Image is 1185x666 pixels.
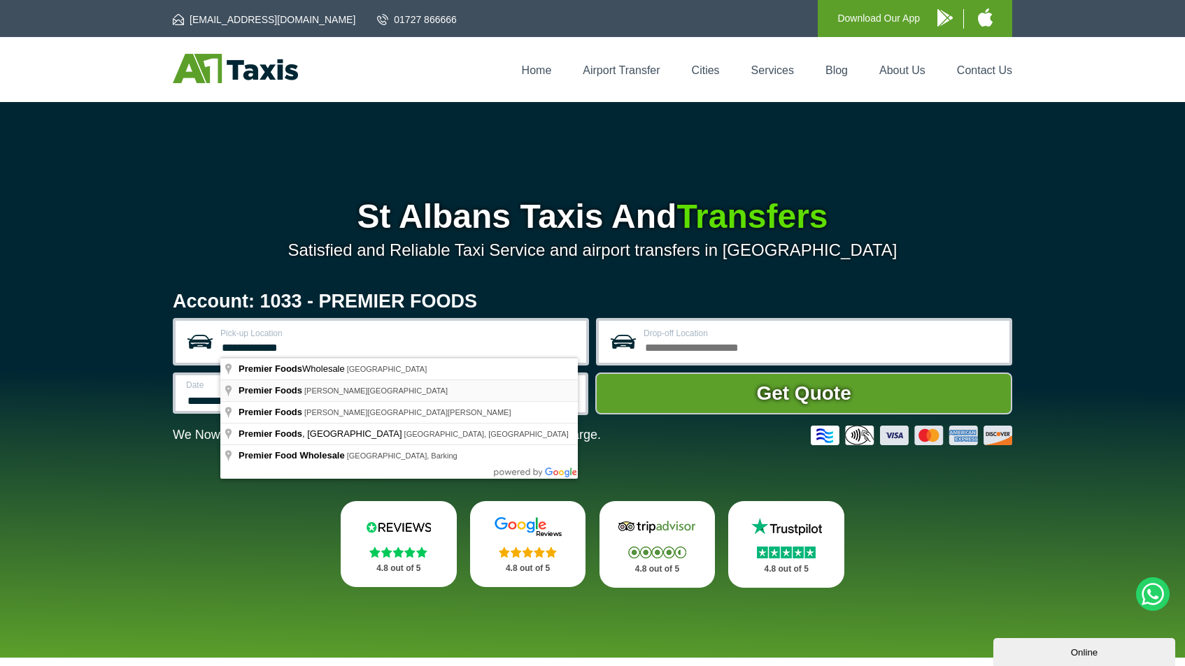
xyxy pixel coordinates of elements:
a: Google Stars 4.8 out of 5 [470,501,586,587]
span: [GEOGRAPHIC_DATA], Barking [347,451,457,460]
label: Pick-up Location [220,329,578,338]
p: 4.8 out of 5 [744,560,829,578]
a: Cities [692,64,720,76]
img: Trustpilot [744,516,828,537]
span: Premier Food Wholesale [239,450,345,461]
span: [GEOGRAPHIC_DATA] [347,365,427,373]
a: Trustpilot Stars 4.8 out of 5 [728,501,844,588]
img: Google [486,516,570,537]
span: Premier Foods [239,428,302,439]
span: Transfers [676,198,828,235]
a: Services [751,64,794,76]
a: Reviews.io Stars 4.8 out of 5 [341,501,457,587]
img: Reviews.io [357,516,441,537]
img: A1 Taxis Android App [937,9,953,27]
span: Wholesale [239,363,347,374]
span: , [GEOGRAPHIC_DATA] [239,428,404,439]
a: Contact Us [957,64,1012,76]
h1: St Albans Taxis And [173,200,1012,233]
img: Stars [499,546,557,558]
span: Premier Foods [239,407,302,417]
a: About Us [879,64,925,76]
label: Drop-off Location [644,329,1001,338]
p: We Now Accept Card & Contactless Payment In [173,428,601,442]
span: [GEOGRAPHIC_DATA], [GEOGRAPHIC_DATA] [404,430,569,438]
p: Satisfied and Reliable Taxi Service and airport transfers in [GEOGRAPHIC_DATA] [173,240,1012,260]
span: Premier Foods [239,385,302,396]
iframe: chat widget [993,635,1178,666]
p: 4.8 out of 5 [356,560,441,577]
a: Tripadvisor Stars 4.8 out of 5 [599,501,716,588]
span: [PERSON_NAME][GEOGRAPHIC_DATA][PERSON_NAME] [304,408,511,417]
a: Blog [825,64,848,76]
a: 01727 866666 [377,13,457,27]
button: Get Quote [595,372,1012,414]
a: [EMAIL_ADDRESS][DOMAIN_NAME] [173,13,355,27]
img: Tripadvisor [615,516,699,537]
a: Airport Transfer [583,64,660,76]
img: Credit And Debit Cards [811,426,1012,445]
img: Stars [757,546,816,558]
img: Stars [628,546,686,558]
a: Home [522,64,552,76]
img: A1 Taxis St Albans LTD [173,54,298,83]
p: Download Our App [837,10,920,27]
p: 4.8 out of 5 [485,560,571,577]
span: [PERSON_NAME][GEOGRAPHIC_DATA] [304,386,448,395]
img: A1 Taxis iPhone App [978,8,993,27]
h2: Account: 1033 - PREMIER FOODS [173,292,1012,311]
label: Date [186,381,366,389]
span: Premier Foods [239,363,302,374]
img: Stars [369,546,427,558]
p: 4.8 out of 5 [615,560,700,578]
